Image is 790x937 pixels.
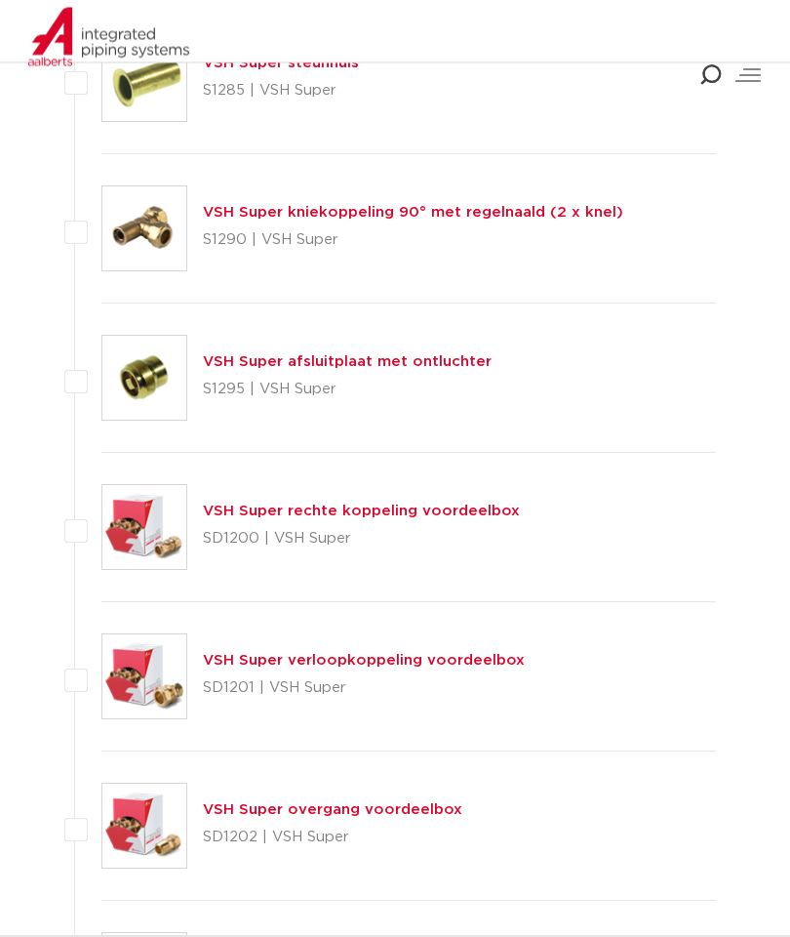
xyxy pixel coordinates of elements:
[203,355,492,370] a: VSH Super afsluitplaat met ontluchter
[203,76,359,107] p: S1285 | VSH Super
[203,524,520,555] p: SD1200 | VSH Super
[102,486,186,570] img: Thumbnail for VSH Super rechte koppeling voordeelbox
[102,337,186,421] img: Thumbnail for VSH Super afsluitplaat met ontluchter
[102,187,186,271] img: Thumbnail for VSH Super kniekoppeling 90° met regelnaald (2 x knel)
[203,654,525,669] a: VSH Super verloopkoppeling voordeelbox
[203,57,359,71] a: VSH Super steunhuls
[203,803,462,818] a: VSH Super overgang voordeelbox
[203,505,520,519] a: VSH Super rechte koppeling voordeelbox
[203,206,623,221] a: VSH Super kniekoppeling 90° met regelnaald (2 x knel)
[102,785,186,869] img: Thumbnail for VSH Super overgang voordeelbox
[203,375,492,406] p: S1295 | VSH Super
[203,225,623,257] p: S1290 | VSH Super
[203,823,462,854] p: SD1202 | VSH Super
[102,635,186,719] img: Thumbnail for VSH Super verloopkoppeling voordeelbox
[203,673,525,705] p: SD1201 | VSH Super
[102,38,186,122] img: Thumbnail for VSH Super steunhuls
